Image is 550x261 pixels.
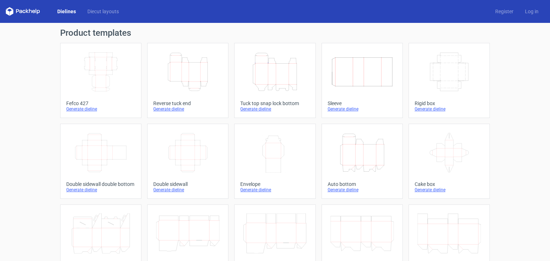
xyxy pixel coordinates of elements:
div: Generate dieline [153,187,222,193]
a: Rigid boxGenerate dieline [409,43,490,118]
div: Fefco 427 [66,100,135,106]
div: Generate dieline [328,106,397,112]
a: EnvelopeGenerate dieline [234,124,315,199]
div: Generate dieline [415,187,484,193]
div: Cake box [415,181,484,187]
a: Cake boxGenerate dieline [409,124,490,199]
div: Reverse tuck end [153,100,222,106]
div: Auto bottom [328,181,397,187]
div: Double sidewall double bottom [66,181,135,187]
div: Generate dieline [415,106,484,112]
div: Generate dieline [240,187,309,193]
div: Envelope [240,181,309,187]
a: Tuck top snap lock bottomGenerate dieline [234,43,315,118]
a: Register [489,8,519,15]
div: Generate dieline [66,187,135,193]
div: Generate dieline [328,187,397,193]
div: Generate dieline [153,106,222,112]
div: Generate dieline [66,106,135,112]
a: Reverse tuck endGenerate dieline [147,43,228,118]
a: Fefco 427Generate dieline [60,43,141,118]
div: Sleeve [328,100,397,106]
div: Tuck top snap lock bottom [240,100,309,106]
div: Double sidewall [153,181,222,187]
a: Auto bottomGenerate dieline [322,124,403,199]
a: SleeveGenerate dieline [322,43,403,118]
h1: Product templates [60,29,490,37]
a: Double sidewall double bottomGenerate dieline [60,124,141,199]
div: Rigid box [415,100,484,106]
a: Double sidewallGenerate dieline [147,124,228,199]
a: Diecut layouts [82,8,125,15]
a: Dielines [52,8,82,15]
div: Generate dieline [240,106,309,112]
a: Log in [519,8,544,15]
